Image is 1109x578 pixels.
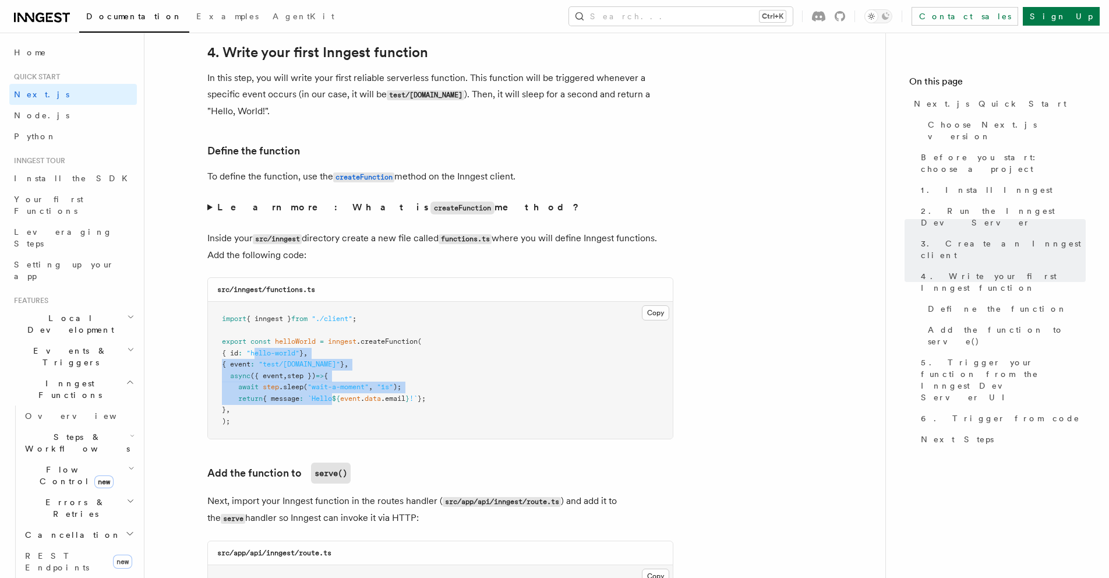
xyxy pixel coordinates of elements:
span: Next Steps [921,433,994,445]
span: Local Development [9,312,127,336]
span: } [405,394,409,403]
span: Before you start: choose a project [921,151,1086,175]
span: 1. Install Inngest [921,184,1053,196]
code: serve [221,514,245,524]
a: Home [9,42,137,63]
span: : [299,394,303,403]
span: } [299,349,303,357]
code: src/app/api/inngest/route.ts [443,497,561,507]
a: Next.js Quick Start [909,93,1086,114]
p: To define the function, use the method on the Inngest client. [207,168,673,185]
span: step [263,383,279,391]
span: , [303,349,308,357]
span: } [340,360,344,368]
span: Quick start [9,72,60,82]
span: new [94,475,114,488]
a: Add the function to serve() [923,319,1086,352]
span: Python [14,132,56,141]
span: { id [222,349,238,357]
a: Documentation [79,3,189,33]
span: Documentation [86,12,182,21]
p: Inside your directory create a new file called where you will define Inngest functions. Add the f... [207,230,673,263]
span: REST Endpoints [25,551,89,572]
span: Inngest Functions [9,378,126,401]
kbd: Ctrl+K [760,10,786,22]
a: 1. Install Inngest [916,179,1086,200]
span: "./client" [312,315,352,323]
a: Contact sales [912,7,1018,26]
span: , [226,406,230,414]
span: Steps & Workflows [20,431,130,454]
code: functions.ts [439,234,492,244]
span: async [230,372,250,380]
a: Define the function [923,298,1086,319]
span: Events & Triggers [9,345,127,368]
p: Next, import your Inngest function in the routes handler ( ) and add it to the handler so Inngest... [207,493,673,527]
a: Next Steps [916,429,1086,450]
span: Examples [196,12,259,21]
span: Home [14,47,47,58]
summary: Learn more: What iscreateFunctionmethod? [207,199,673,216]
a: Your first Functions [9,189,137,221]
span: inngest [328,337,356,346]
a: 4. Write your first Inngest function [207,44,428,61]
button: Cancellation [20,524,137,545]
a: Add the function toserve() [207,463,351,484]
a: Python [9,126,137,147]
span: Setting up your app [14,260,114,281]
span: `Hello [308,394,332,403]
span: { inngest } [246,315,291,323]
button: Errors & Retries [20,492,137,524]
a: Node.js [9,105,137,126]
h4: On this page [909,75,1086,93]
span: Overview [25,411,145,421]
span: new [113,555,132,569]
span: } [222,406,226,414]
span: { event [222,360,250,368]
span: "test/[DOMAIN_NAME]" [259,360,340,368]
code: src/app/api/inngest/route.ts [217,549,331,557]
span: Choose Next.js version [928,119,1086,142]
button: Inngest Functions [9,373,137,406]
span: , [369,383,373,391]
span: from [291,315,308,323]
span: }; [418,394,426,403]
button: Toggle dark mode [864,9,892,23]
span: "hello-world" [246,349,299,357]
span: Your first Functions [14,195,83,216]
span: return [238,394,263,403]
span: await [238,383,259,391]
span: Leveraging Steps [14,227,112,248]
a: Next.js [9,84,137,105]
a: createFunction [333,171,394,182]
span: 5. Trigger your function from the Inngest Dev Server UI [921,357,1086,403]
button: Steps & Workflows [20,427,137,459]
span: .email [381,394,405,403]
code: createFunction [430,202,495,214]
span: { message [263,394,299,403]
span: 2. Run the Inngest Dev Server [921,205,1086,228]
a: Setting up your app [9,254,137,287]
span: ${ [332,394,340,403]
a: REST Endpointsnew [20,545,137,578]
button: Local Development [9,308,137,340]
span: .sleep [279,383,303,391]
span: import [222,315,246,323]
button: Events & Triggers [9,340,137,373]
span: Flow Control [20,464,128,487]
a: Choose Next.js version [923,114,1086,147]
span: "1s" [377,383,393,391]
span: , [283,372,287,380]
span: = [320,337,324,346]
span: Inngest tour [9,156,65,165]
span: Next.js Quick Start [914,98,1066,110]
code: serve() [311,463,351,484]
span: { [324,372,328,380]
p: In this step, you will write your first reliable serverless function. This function will be trigg... [207,70,673,119]
a: Leveraging Steps [9,221,137,254]
span: 3. Create an Inngest client [921,238,1086,261]
span: . [361,394,365,403]
a: 2. Run the Inngest Dev Server [916,200,1086,233]
span: event [340,394,361,403]
a: 3. Create an Inngest client [916,233,1086,266]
